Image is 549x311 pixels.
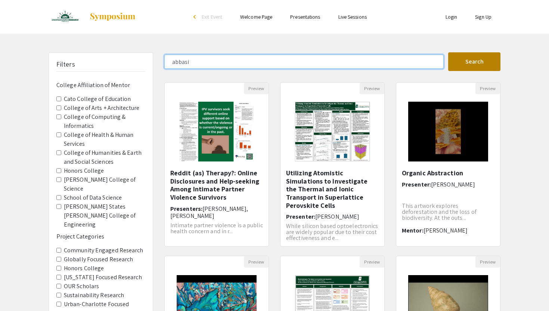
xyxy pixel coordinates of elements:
[172,94,261,169] img: <p>Reddit (as) Therapy?: Online Disclosures and Help-seeking Among Intimate Partner Violence Surv...
[64,202,145,229] label: [PERSON_NAME] States [PERSON_NAME] College of Engineering
[49,7,82,26] img: 2025 Undergraduate Research Conference (URC)
[170,169,263,201] h5: Reddit (as) Therapy?: Online Disclosures and Help-seeking Among Intimate Partner Violence Survivors
[446,13,457,20] a: Login
[240,13,272,20] a: Welcome Page
[56,60,75,68] h5: Filters
[89,12,136,21] img: Symposium by ForagerOne
[6,277,32,305] iframe: Chat
[170,240,192,248] span: Mentor:
[64,291,124,300] label: Sustainability Research
[475,256,500,268] button: Preview
[64,175,145,193] label: [PERSON_NAME] College of Science
[286,169,379,209] h5: Utilizing Atomistic Simulations to Investigate the Thermal and Ionic Transport in Superlattice Pe...
[396,82,500,247] div: Open Presentation <p>Organic Abstraction</p>
[402,202,477,222] span: This artwork explores deforestation and the loss of biodiversity. At the outs...
[64,166,104,175] label: Honors College
[338,13,367,20] a: Live Sessions
[64,130,145,148] label: College of Health & Human Services
[202,13,222,20] span: Exit Event
[49,7,136,26] a: 2025 Undergraduate Research Conference (URC)
[170,205,263,219] h6: Presenters:
[424,227,468,234] span: [PERSON_NAME]
[402,169,494,177] h5: Organic Abstraction
[164,55,444,69] input: Search Keyword(s) Or Author(s)
[401,94,495,169] img: <p>Organic Abstraction</p>
[402,227,424,234] span: Mentor:
[475,83,500,94] button: Preview
[64,264,104,273] label: Honors College
[64,95,131,104] label: Cato College of Education
[290,13,320,20] a: Presentations
[402,181,494,188] h6: Presenter:
[286,222,378,242] span: While silicon based optoelectronics are widely popular due to their cost effectiveness and e...
[280,82,385,247] div: Open Presentation <p>Utilizing Atomistic Simulations to Investigate the Thermal and Ionic Transpo...
[448,52,500,71] button: Search
[64,104,139,113] label: College of Arts + Architecture
[56,233,145,240] h6: Project Categories
[170,205,248,220] span: [PERSON_NAME], [PERSON_NAME]
[64,148,145,166] label: College of Humanities & Earth and Social Sciences
[286,213,379,220] h6: Presenter:
[193,15,198,19] div: arrow_back_ios
[64,255,133,264] label: Globally Focused Research
[164,82,269,247] div: Open Presentation <p>Reddit (as) Therapy?: Online Disclosures and Help-seeking Among Intimate Par...
[244,83,269,94] button: Preview
[360,83,384,94] button: Preview
[170,221,263,235] span: Intimate partner violence is a public health concern and in r...
[360,256,384,268] button: Preview
[64,193,122,202] label: School of Data Science
[475,13,491,20] a: Sign Up
[56,81,145,89] h6: College Affiliation of Mentor
[64,282,99,291] label: OUR Scholars
[315,213,359,221] span: [PERSON_NAME]
[431,181,475,188] span: [PERSON_NAME]
[64,273,142,282] label: [US_STATE] Focused Research
[244,256,269,268] button: Preview
[64,113,145,130] label: College of Computing & Informatics
[170,240,257,255] span: Dr. [PERSON_NAME] Langhinrichsen-[PERSON_NAME]
[64,246,143,255] label: Community Engaged Research
[286,94,378,169] img: <p>Utilizing Atomistic Simulations to Investigate the Thermal and Ionic Transport in Superlattice...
